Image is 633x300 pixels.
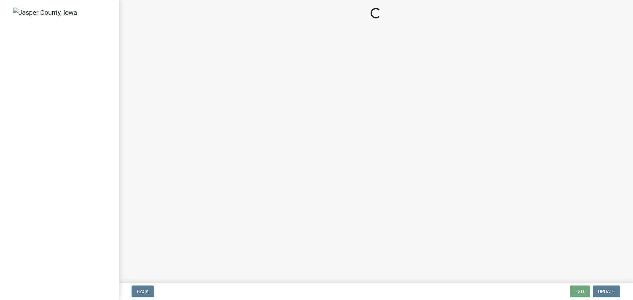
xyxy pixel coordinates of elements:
[132,286,154,297] button: Back
[137,289,149,294] span: Back
[13,8,77,17] img: Jasper County, Iowa
[570,286,590,297] button: Exit
[593,286,620,297] button: Update
[598,289,615,294] span: Update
